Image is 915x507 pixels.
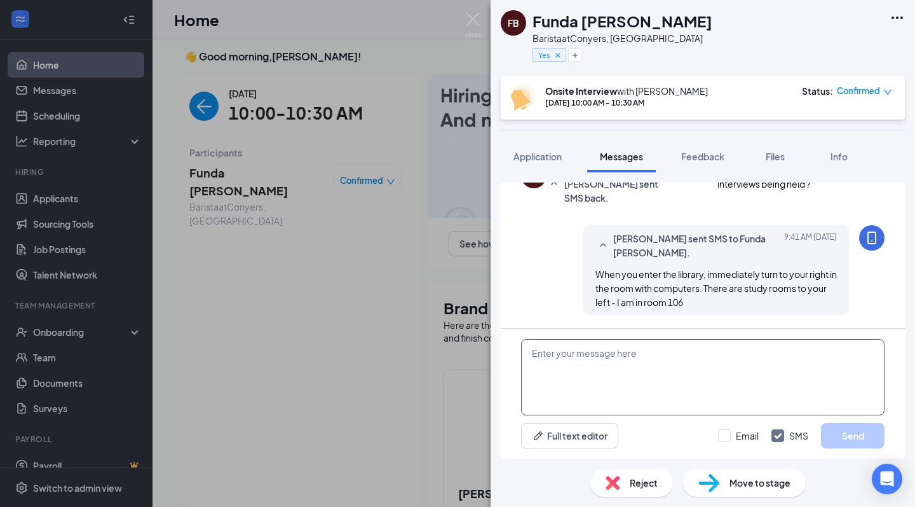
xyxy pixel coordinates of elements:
[837,85,880,97] span: Confirmed
[595,238,611,253] svg: SmallChevronUp
[553,51,562,60] svg: Cross
[545,85,708,97] div: with [PERSON_NAME]
[883,88,892,97] span: down
[568,48,582,62] button: Plus
[595,268,837,308] span: When you enter the library, immediately turn to your right in the room with computers. There are ...
[890,10,905,25] svg: Ellipses
[766,151,785,162] span: Files
[613,232,780,260] span: [PERSON_NAME] sent SMS to Funda [PERSON_NAME].
[545,97,708,108] div: [DATE] 10:00 AM - 10:30 AM
[532,10,712,32] h1: Funda [PERSON_NAME]
[571,52,579,59] svg: Plus
[802,85,833,97] div: Status :
[600,151,643,162] span: Messages
[564,163,660,205] span: Funda [PERSON_NAME] sent SMS back.
[729,476,790,490] span: Move to stage
[864,230,879,246] svg: MobileSms
[532,32,712,45] div: Barista at Conyers, [GEOGRAPHIC_DATA]
[872,464,902,494] div: Open Intercom Messenger
[681,151,724,162] span: Feedback
[830,151,848,162] span: Info
[665,163,717,205] span: [DATE] 9:23 AM
[546,176,562,191] svg: SmallChevronUp
[545,85,617,97] b: Onsite Interview
[508,17,519,29] div: FB
[513,151,562,162] span: Application
[521,423,618,448] button: Full text editorPen
[538,50,550,60] span: Yes
[784,232,837,260] span: [DATE] 9:41 AM
[532,429,545,442] svg: Pen
[630,476,658,490] span: Reject
[821,423,884,448] button: Send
